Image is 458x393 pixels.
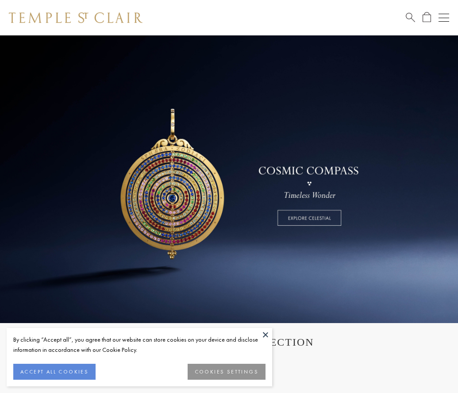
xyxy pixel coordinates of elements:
img: Temple St. Clair [9,12,142,23]
button: Open navigation [439,12,449,23]
button: COOKIES SETTINGS [188,364,266,380]
a: Search [406,12,415,23]
button: ACCEPT ALL COOKIES [13,364,96,380]
a: Open Shopping Bag [423,12,431,23]
div: By clicking “Accept all”, you agree that our website can store cookies on your device and disclos... [13,335,266,355]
